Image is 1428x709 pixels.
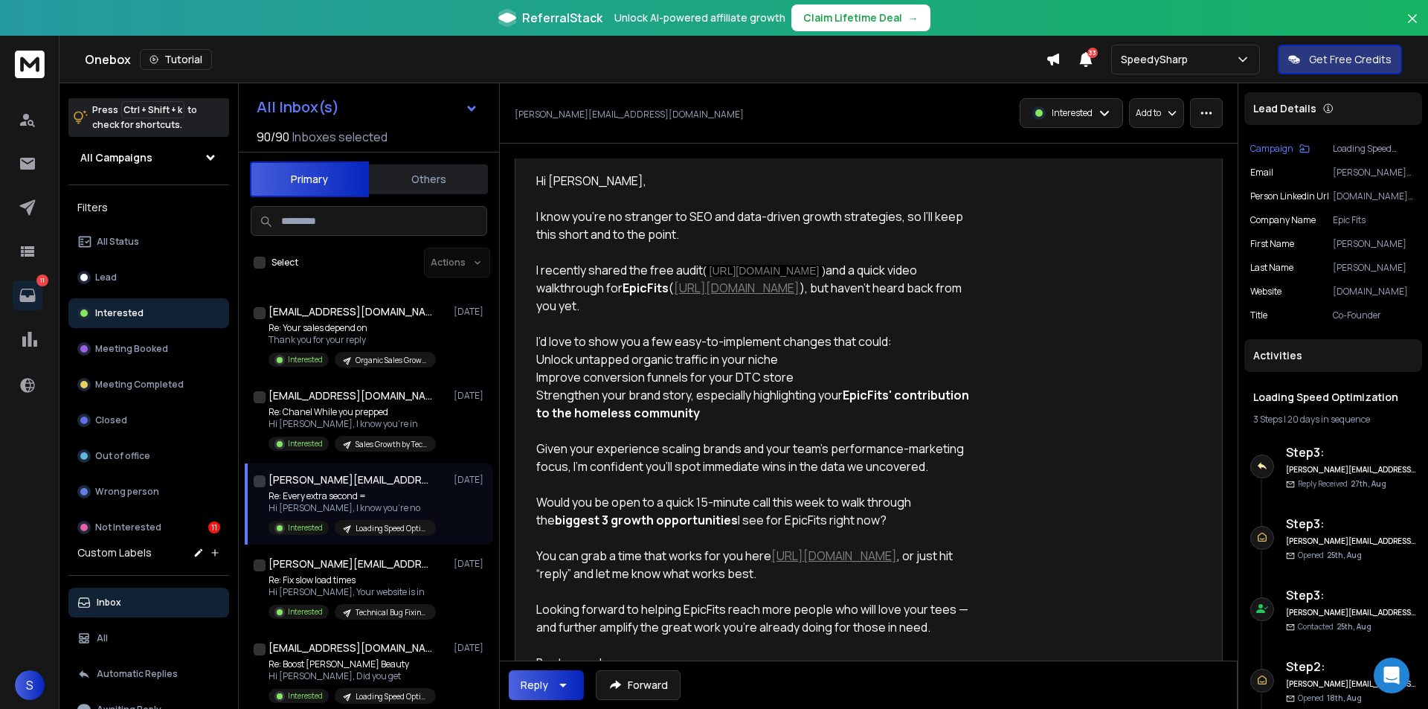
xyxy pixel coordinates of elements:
[268,586,436,598] p: Hi [PERSON_NAME], Your website is in
[356,607,427,618] p: Technical Bug Fixing and Loading Speed
[521,678,548,693] div: Reply
[257,128,289,146] span: 90 / 90
[36,275,48,286] p: 11
[536,386,971,422] div: Strengthen your brand story, especially highlighting your
[1298,478,1386,490] p: Reply Received
[454,474,487,486] p: [DATE]
[1298,621,1371,632] p: Contacted
[288,522,323,533] p: Interested
[454,306,487,318] p: [DATE]
[257,100,339,115] h1: All Inbox(s)
[95,450,150,462] p: Out of office
[1286,678,1416,690] h6: [PERSON_NAME][EMAIL_ADDRESS][DOMAIN_NAME]
[1250,214,1316,226] p: Company Name
[95,272,117,283] p: Lead
[710,265,820,277] a: [URL][DOMAIN_NAME]
[15,670,45,700] button: S
[356,691,427,702] p: Loading Speed Optimization
[623,280,669,296] strong: EpicFits
[268,556,432,571] h1: [PERSON_NAME][EMAIL_ADDRESS][DOMAIN_NAME]
[1286,443,1416,461] h6: Step 3 :
[97,668,178,680] p: Automatic Replies
[674,280,800,296] a: [URL][DOMAIN_NAME]
[268,334,436,346] p: Thank you for your reply
[268,490,436,502] p: Re: Every extra second =
[1298,693,1362,704] p: Opened
[268,304,432,319] h1: [EMAIL_ADDRESS][DOMAIN_NAME]
[536,350,971,368] div: Unlock untapped organic traffic in your niche
[1250,167,1273,179] p: Email
[85,49,1046,70] div: Onebox
[536,172,971,190] div: Hi [PERSON_NAME],
[596,670,681,700] button: Forward
[1253,414,1413,426] div: |
[1333,143,1416,155] p: Loading Speed Optimization
[97,632,108,644] p: All
[288,606,323,617] p: Interested
[356,355,427,366] p: Organic Sales Growth
[140,49,212,70] button: Tutorial
[68,370,229,400] button: Meeting Completed
[95,486,159,498] p: Wrong person
[356,439,427,450] p: Sales Growth by Technical Fixing
[97,597,121,609] p: Inbox
[356,523,427,534] p: Loading Speed Optimization
[1286,515,1416,533] h6: Step 3 :
[288,690,323,702] p: Interested
[68,298,229,328] button: Interested
[268,322,436,334] p: Re: Your sales depend on
[68,659,229,689] button: Automatic Replies
[13,280,42,310] a: 11
[1374,658,1409,693] div: Open Intercom Messenger
[614,10,785,25] p: Unlock AI-powered affiliate growth
[95,307,144,319] p: Interested
[1403,9,1422,45] button: Close banner
[1351,478,1386,489] span: 27th, Aug
[1250,309,1267,321] p: title
[1244,339,1422,372] div: Activities
[536,333,971,350] div: I’d love to show you a few easy-to-implement changes that could:
[1333,190,1416,202] p: [DOMAIN_NAME][URL]
[536,654,971,672] div: Best regards,
[1052,107,1093,119] p: Interested
[1253,390,1413,405] h1: Loading Speed Optimization
[121,101,184,118] span: Ctrl + Shift + k
[68,197,229,218] h3: Filters
[1136,107,1161,119] p: Add to
[268,574,436,586] p: Re: Fix slow load times
[791,4,930,31] button: Claim Lifetime Deal→
[515,109,744,121] p: [PERSON_NAME][EMAIL_ADDRESS][DOMAIN_NAME]
[77,545,152,560] h3: Custom Labels
[1333,286,1416,298] p: [DOMAIN_NAME]
[268,472,432,487] h1: [PERSON_NAME][EMAIL_ADDRESS][DOMAIN_NAME]
[95,522,161,533] p: Not Interested
[536,600,971,636] div: Looking forward to helping EpicFits reach more people who will love your tees — and further ampli...
[454,642,487,654] p: [DATE]
[97,236,139,248] p: All Status
[454,558,487,570] p: [DATE]
[369,163,488,196] button: Others
[68,143,229,173] button: All Campaigns
[509,670,584,700] button: Reply
[819,265,826,277] span: )
[208,522,220,533] div: 11
[68,513,229,542] button: Not Interested11
[1286,536,1416,547] h6: [PERSON_NAME][EMAIL_ADDRESS][DOMAIN_NAME]
[292,128,387,146] h3: Inboxes selected
[95,379,184,391] p: Meeting Completed
[1286,586,1416,604] h6: Step 3 :
[288,438,323,449] p: Interested
[1253,413,1282,426] span: 3 Steps
[1337,621,1371,632] span: 25th, Aug
[68,263,229,292] button: Lead
[68,623,229,653] button: All
[68,588,229,617] button: Inbox
[536,368,971,386] div: Improve conversion funnels for your DTC store
[95,343,168,355] p: Meeting Booked
[268,502,436,514] p: Hi [PERSON_NAME], I know you’re no
[268,388,432,403] h1: [EMAIL_ADDRESS][DOMAIN_NAME]
[95,414,127,426] p: Closed
[536,547,971,583] div: You can grab a time that works for you here , or just hit “reply” and let me know what works best.
[1333,214,1416,226] p: Epic Fits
